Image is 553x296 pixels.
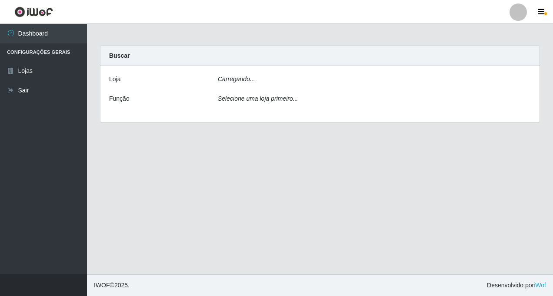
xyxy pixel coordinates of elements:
[218,76,255,82] i: Carregando...
[534,282,546,289] a: iWof
[109,75,120,84] label: Loja
[487,281,546,290] span: Desenvolvido por
[109,52,130,59] strong: Buscar
[94,281,130,290] span: © 2025 .
[109,94,130,103] label: Função
[94,282,110,289] span: IWOF
[14,7,53,17] img: CoreUI Logo
[218,95,298,102] i: Selecione uma loja primeiro...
